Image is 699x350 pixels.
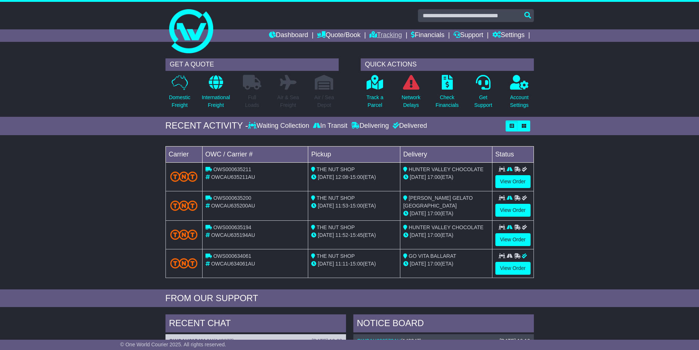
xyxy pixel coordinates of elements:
[170,230,198,239] img: TNT_Domestic.png
[170,258,198,268] img: TNT_Domestic.png
[312,338,342,344] div: [DATE] 10:28
[211,174,255,180] span: OWCAU635211AU
[165,314,346,334] div: RECENT CHAT
[211,203,255,209] span: OWCAU635200AU
[409,253,456,259] span: GO VITA BALLARAT
[401,75,421,113] a: NetworkDelays
[400,146,492,162] td: Delivery
[311,173,397,181] div: - (ETA)
[369,29,402,42] a: Tracking
[350,261,363,267] span: 15:00
[317,224,355,230] span: THE NUT SHOP
[311,231,397,239] div: - (ETA)
[169,338,342,344] div: ( )
[335,174,348,180] span: 12:08
[492,146,534,162] td: Status
[211,261,255,267] span: OWCAU634061AU
[403,260,489,268] div: (ETA)
[350,203,363,209] span: 15:00
[169,94,190,109] p: Domestic Freight
[170,201,198,210] img: TNT_Domestic.png
[495,233,531,246] a: View Order
[361,58,534,71] div: QUICK ACTIONS
[366,75,384,113] a: Track aParcel
[436,94,459,109] p: Check Financials
[311,202,397,210] div: - (ETA)
[454,29,483,42] a: Support
[410,261,426,267] span: [DATE]
[510,94,529,109] p: Account Settings
[211,232,255,238] span: OWCAU635194AU
[317,166,355,172] span: THE NUT SHOP
[314,94,334,109] p: Air / Sea Depot
[427,210,440,216] span: 17:00
[317,195,355,201] span: THE NUT SHOP
[495,175,531,188] a: View Order
[427,174,440,180] span: 17:00
[349,122,391,130] div: Delivering
[410,232,426,238] span: [DATE]
[165,120,248,131] div: RECENT ACTIVITY -
[357,338,401,344] a: OWCAU630573AU
[410,210,426,216] span: [DATE]
[350,174,363,180] span: 15:00
[409,224,484,230] span: HUNTER VALLEY CHOCOLATE
[165,146,202,162] td: Carrier
[317,29,360,42] a: Quote/Book
[510,75,529,113] a: AccountSettings
[495,204,531,217] a: View Order
[427,261,440,267] span: 17:00
[169,338,214,344] a: OWCAU617401AU
[427,232,440,238] span: 17:00
[165,58,339,71] div: GET A QUOTE
[168,75,190,113] a: DomesticFreight
[165,293,534,304] div: FROM OUR SUPPORT
[269,29,308,42] a: Dashboard
[202,94,230,109] p: International Freight
[335,232,348,238] span: 11:52
[499,338,530,344] div: [DATE] 10:10
[357,338,530,344] div: ( )
[318,232,334,238] span: [DATE]
[435,75,459,113] a: CheckFinancials
[403,210,489,217] div: (ETA)
[367,94,383,109] p: Track a Parcel
[170,172,198,181] img: TNT_Domestic.png
[403,231,489,239] div: (ETA)
[403,338,420,344] span: 143347
[410,174,426,180] span: [DATE]
[335,203,348,209] span: 11:53
[474,75,492,113] a: GetSupport
[311,260,397,268] div: - (ETA)
[492,29,525,42] a: Settings
[353,314,534,334] div: NOTICE BOARD
[350,232,363,238] span: 15:45
[403,173,489,181] div: (ETA)
[213,166,251,172] span: OWS000635211
[318,174,334,180] span: [DATE]
[243,94,261,109] p: Full Loads
[401,94,420,109] p: Network Delays
[318,203,334,209] span: [DATE]
[409,166,484,172] span: HUNTER VALLEY CHOCOLATE
[391,122,427,130] div: Delivered
[213,224,251,230] span: OWS000635194
[317,253,355,259] span: THE NUT SHOP
[318,261,334,267] span: [DATE]
[403,195,473,209] span: [PERSON_NAME] GELATO [GEOGRAPHIC_DATA]
[213,195,251,201] span: OWS000635200
[201,75,230,113] a: InternationalFreight
[335,261,348,267] span: 11:11
[311,122,349,130] div: In Transit
[308,146,400,162] td: Pickup
[215,338,233,344] span: 143077
[411,29,444,42] a: Financials
[120,342,226,347] span: © One World Courier 2025. All rights reserved.
[474,94,492,109] p: Get Support
[495,262,531,275] a: View Order
[202,146,308,162] td: OWC / Carrier #
[277,94,299,109] p: Air & Sea Freight
[213,253,251,259] span: OWS000634061
[248,122,311,130] div: Waiting Collection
